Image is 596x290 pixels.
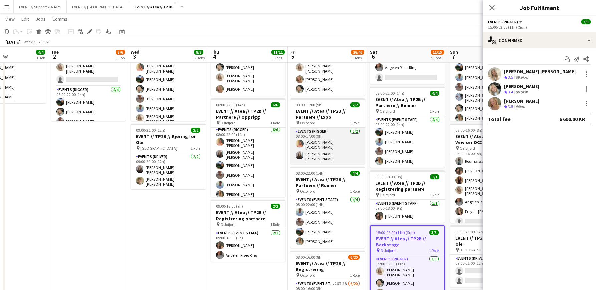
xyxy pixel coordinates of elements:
span: View [5,16,15,22]
span: Oslofjord [460,146,475,151]
app-card-role: Events (Rigger)4/408:00-22:00 (14h)[PERSON_NAME][PERSON_NAME][PERSON_NAME] [51,86,126,138]
span: 2/2 [191,128,200,133]
div: 15:00-02:00 (11h) (Sun) [488,25,591,30]
span: 1 Role [350,273,360,278]
span: 1 Role [430,192,439,197]
span: 09:00-21:00 (12h) [455,229,484,234]
span: Events (Rigger) [488,19,518,24]
h3: EVENT // Atea // TP2B // Partnere // Runner [290,176,365,188]
app-card-role: Events (Event Staff)4/408:00-22:00 (14h)[PERSON_NAME][PERSON_NAME][PERSON_NAME][PERSON_NAME] [370,116,445,168]
a: Edit [19,15,32,23]
app-job-card: 09:00-18:00 (9h)1/1EVENT // Atea // TP2B // Registrering partnere Oslofjord1 RoleEvents (Event St... [370,170,445,223]
div: 08:00-16:00 (8h)6/6EVENT // Atea // TP2B // Partnere // Nedrigg Oslofjord1 RoleEvents (Event Staf... [450,22,525,121]
span: Oslofjord [300,189,315,194]
div: 2 Jobs [194,55,205,60]
app-card-role: Events (Event Staff)3/308:00-18:00 (10h)[PERSON_NAME][PERSON_NAME] [PERSON_NAME][PERSON_NAME] [211,51,285,96]
div: 1 Job [36,55,45,60]
span: 08:00-22:00 (14h) [296,171,325,176]
app-job-card: 08:00-16:00 (8h)6/10EVENT // Atea // TP2B // Veiviser OCC Oslofjord1 RoleActor1I2A6/1008:00-16:00... [450,124,525,223]
app-card-role: Events (Driver)2/209:00-21:00 (12h)[PERSON_NAME] [PERSON_NAME][PERSON_NAME] [PERSON_NAME] [131,153,206,189]
span: Tue [51,49,59,55]
span: 1 Role [350,120,360,125]
div: 80.9km [514,89,529,95]
span: 5/6 [116,50,125,55]
app-card-role: Events (Event Staff)6/608:00-16:00 (8h)[PERSON_NAME][PERSON_NAME][PERSON_NAME][PERSON_NAME] [PERS... [450,51,525,125]
app-job-card: 08:00-22:00 (14h)6/6EVENT // Atea // TP2B // Partnere // Opprigg Oslofjord1 RoleEvents (Rigger)6/... [211,98,285,197]
div: 90km [514,104,526,110]
app-job-card: 09:00-21:00 (12h)0/2EVENT // TP2B // Kjøring for Ole [GEOGRAPHIC_DATA]1 RoleEvents (Driver)1I0/20... [450,225,525,287]
span: Jobs [36,16,46,22]
span: 08:00-16:00 (8h) [296,255,323,260]
span: 8/8 [194,50,203,55]
div: [PERSON_NAME] [504,98,539,104]
a: View [3,15,17,23]
app-job-card: 08:00-22:00 (14h)4/4EVENT // Atea // TP2B // Partnere // Runner Oslofjord1 RoleEvents (Event Staf... [290,167,365,248]
app-job-card: 09:00-21:00 (12h)2/2EVENT // TP2B // Kjøring for Ole [GEOGRAPHIC_DATA]1 RoleEvents (Driver)2/209:... [131,124,206,189]
span: Oslofjord [220,120,236,125]
span: 4 [210,53,219,60]
span: 1 Role [429,248,439,253]
span: Oslofjord [380,248,396,253]
app-card-role: Events (Event Staff)3/308:00-11:00 (3h)[PERSON_NAME] [PERSON_NAME][PERSON_NAME][PERSON_NAME] [290,51,365,96]
span: 11/15 [431,50,444,55]
span: 2/2 [350,102,360,107]
button: EVENT // [GEOGRAPHIC_DATA] [67,0,129,13]
a: Jobs [33,15,48,23]
span: Oslofjord [380,192,395,197]
span: 3.4 [508,89,513,94]
span: 2/2 [271,204,280,209]
span: Wed [131,49,139,55]
span: 1 Role [191,146,200,151]
h3: EVENT // Atea // TP2B // Partnere // Runner [370,96,445,108]
span: Week 36 [22,39,39,44]
div: [DATE] [5,39,21,45]
span: 3 [130,53,139,60]
div: 9 Jobs [351,55,364,60]
span: Fri [290,49,296,55]
div: [PERSON_NAME] [PERSON_NAME] [504,68,576,75]
span: 4/4 [350,171,360,176]
app-job-card: 08:00-22:00 (14h)4/4EVENT // Atea // TP2B // Partnere // Runner Oslofjord1 RoleEvents (Event Staf... [370,87,445,168]
button: EVENT // Atea // TP2B [129,0,178,13]
app-job-card: 08:00-22:00 (14h)6/6EVENT // Atea // TP2B // Partnere // Opprigg Oslofjord1 RoleEvents (Rigger)6/... [131,22,206,121]
h3: EVENT // Atea // TP2B // Registrering partnere [370,180,445,192]
app-card-role: Events (Rigger)6/608:00-22:00 (14h)[PERSON_NAME] [PERSON_NAME][PERSON_NAME] [PERSON_NAME][PERSON_... [211,126,285,201]
span: 4/4 [430,91,439,96]
h3: EVENT // Atea // TP2B // Partnere // Opprigg [211,108,285,120]
span: 6/6 [271,102,280,107]
span: 1 Role [430,109,439,114]
span: Thu [211,49,219,55]
span: 09:00-18:00 (9h) [216,204,243,209]
app-job-card: 08:00-22:00 (14h)5/6EVENT // Atea // TP2B // Partnere // Opprigg Oslofjord2 RolesEvents (Rigger)1... [51,22,126,121]
app-job-card: 09:00-18:00 (9h)2/2EVENT // Atea // TP2B // Registrering partnere Oslofjord1 RoleEvents (Event St... [211,200,285,262]
a: Comms [50,15,70,23]
span: 1 Role [270,120,280,125]
span: Oslofjord [220,222,236,227]
div: [PERSON_NAME] [504,83,539,89]
span: 08:00-22:00 (14h) [375,91,404,96]
app-card-role: Events (Event Staff)2/209:00-18:00 (9h)[PERSON_NAME]Angelen Riseo Ring [211,229,285,262]
app-card-role: Events (Event Staff)1/109:00-18:00 (9h)[PERSON_NAME] [370,200,445,223]
span: 2 [50,53,59,60]
app-card-role: Events (Rigger)6/608:00-22:00 (14h)[PERSON_NAME] [PERSON_NAME][PERSON_NAME][PERSON_NAME][PERSON_N... [131,51,206,127]
span: Oslofjord [300,273,315,278]
div: 6 690.00 KR [559,116,585,122]
button: Events (Rigger) [488,19,523,24]
span: 15:00-02:00 (11h) (Sun) [376,230,415,235]
span: Edit [21,16,29,22]
h3: EVENT // Atea // TP2B // Backstage [371,236,444,248]
app-card-role: Events (Rigger)1/208:00-16:00 (8h)[PERSON_NAME] [PERSON_NAME] [51,51,126,86]
span: 1 Role [270,222,280,227]
span: 6 [369,53,377,60]
span: 4/4 [36,50,45,55]
span: 09:00-18:00 (9h) [375,174,402,179]
div: 5 Jobs [431,55,444,60]
app-card-role: Events (Driver)1I0/209:00-21:00 (12h) [450,255,525,287]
